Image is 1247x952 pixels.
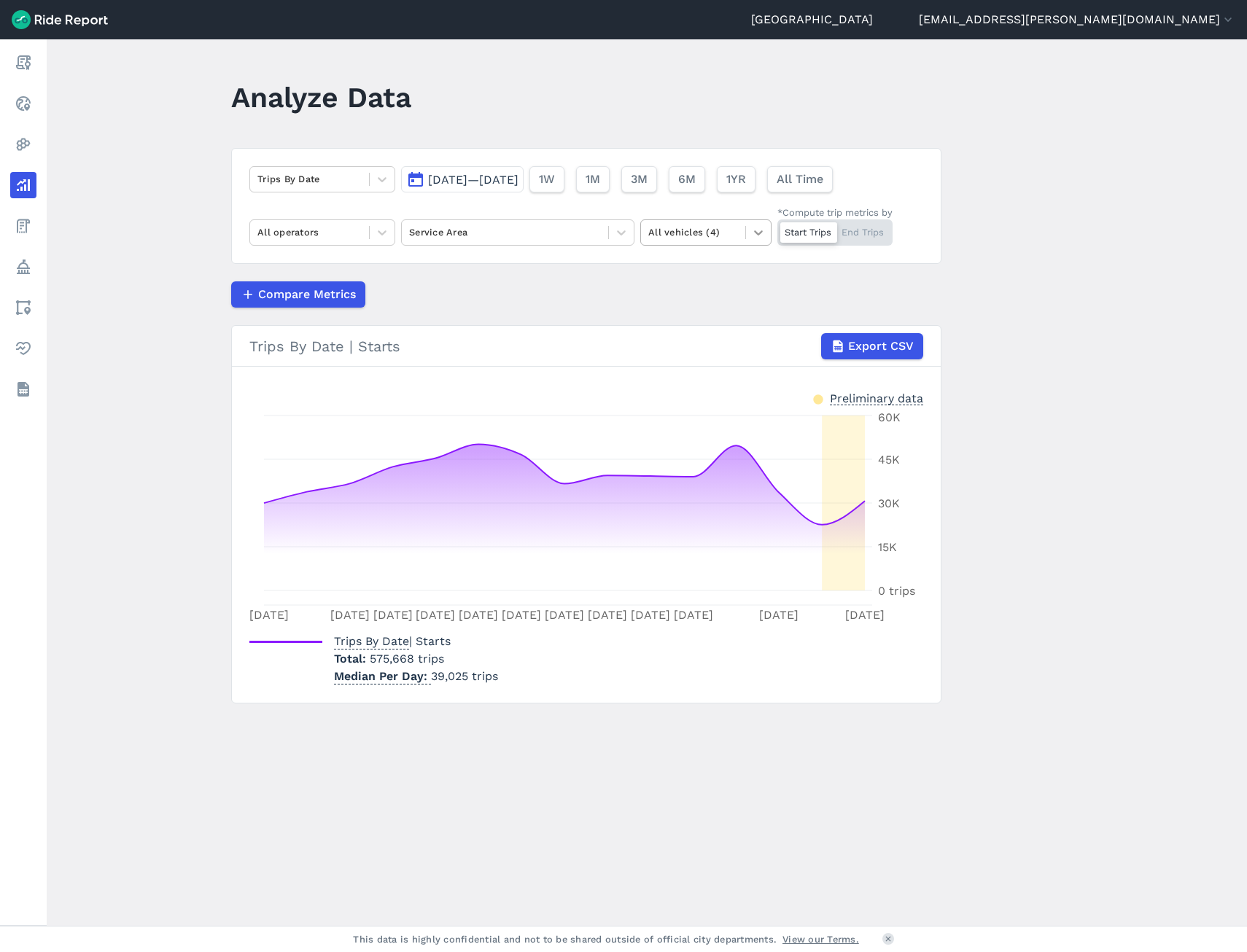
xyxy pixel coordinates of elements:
img: Ride Report [12,10,108,29]
a: Realtime [10,90,36,117]
tspan: [DATE] [845,608,885,622]
button: 1M [576,166,610,192]
span: Total [334,652,370,666]
tspan: [DATE] [416,608,455,622]
tspan: 45K [878,453,900,467]
div: *Compute trip metrics by [777,206,893,219]
tspan: [DATE] [759,608,799,622]
a: Report [10,50,36,76]
span: [DATE]—[DATE] [428,173,518,187]
button: [EMAIL_ADDRESS][PERSON_NAME][DOMAIN_NAME] [919,11,1235,28]
span: All Time [777,171,823,188]
tspan: 30K [878,496,900,510]
a: Fees [10,213,36,239]
span: 1M [586,171,600,188]
tspan: [DATE] [674,608,713,622]
button: 3M [621,166,657,192]
button: Compare Metrics [231,281,365,308]
tspan: [DATE] [373,608,413,622]
a: Areas [10,294,36,321]
span: 575,668 trips [370,652,444,666]
button: [DATE]—[DATE] [401,166,524,192]
span: Median Per Day [334,665,431,684]
a: Heatmaps [10,131,36,157]
tspan: 15K [878,540,897,554]
span: 3M [631,171,648,188]
a: Analyze [10,172,36,198]
span: Trips By Date [334,630,409,649]
tspan: 0 trips [878,584,915,598]
a: Policy [10,254,36,280]
div: Trips By Date | Starts [249,333,923,359]
span: Compare Metrics [258,286,356,303]
p: 39,025 trips [334,668,498,685]
button: Export CSV [821,333,923,359]
tspan: [DATE] [588,608,627,622]
tspan: [DATE] [330,608,370,622]
button: 1W [529,166,564,192]
h1: Analyze Data [231,77,411,117]
tspan: [DATE] [249,608,289,622]
tspan: [DATE] [502,608,541,622]
tspan: [DATE] [545,608,584,622]
div: Preliminary data [830,390,923,405]
a: View our Terms. [782,932,859,946]
a: Datasets [10,376,36,402]
button: 1YR [717,166,755,192]
span: 1YR [726,171,746,188]
span: Export CSV [848,338,914,355]
tspan: 60K [878,410,901,424]
span: 6M [678,171,696,188]
button: All Time [767,166,833,192]
a: Health [10,335,36,362]
tspan: [DATE] [631,608,670,622]
tspan: [DATE] [459,608,498,622]
span: | Starts [334,634,451,648]
button: 6M [669,166,705,192]
span: 1W [539,171,555,188]
a: [GEOGRAPHIC_DATA] [751,11,873,28]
